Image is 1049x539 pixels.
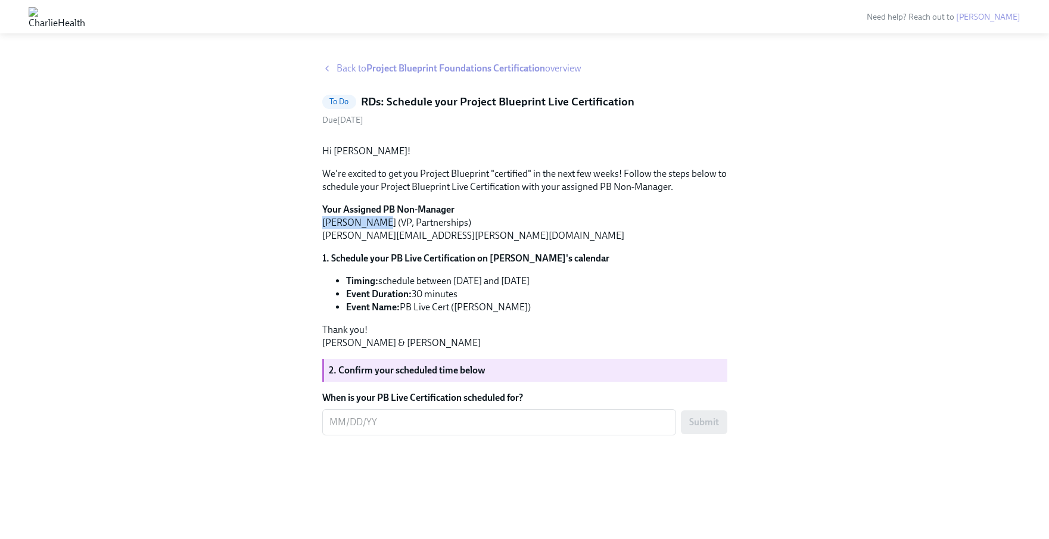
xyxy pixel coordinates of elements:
[322,323,727,350] p: Thank you! [PERSON_NAME] & [PERSON_NAME]
[322,145,727,158] p: Hi [PERSON_NAME]!
[322,204,455,215] strong: Your Assigned PB Non-Manager
[322,253,609,264] strong: 1. Schedule your PB Live Certification on [PERSON_NAME]'s calendar
[322,167,727,194] p: We're excited to get you Project Blueprint "certified" in the next few weeks! Follow the steps be...
[29,7,85,26] img: CharlieHealth
[322,115,363,125] span: Monday, August 25th 2025, 12:00 pm
[337,62,581,75] span: Back to overview
[329,364,485,376] strong: 2. Confirm your scheduled time below
[346,275,727,288] li: schedule between [DATE] and [DATE]
[867,12,1020,22] span: Need help? Reach out to
[346,288,727,301] li: 30 minutes
[346,301,400,313] strong: Event Name:
[322,391,727,404] label: When is your PB Live Certification scheduled for?
[956,12,1020,22] a: [PERSON_NAME]
[361,94,634,110] h5: RDs: Schedule your Project Blueprint Live Certification
[322,97,356,106] span: To Do
[322,62,727,75] a: Back toProject Blueprint Foundations Certificationoverview
[366,63,545,74] strong: Project Blueprint Foundations Certification
[346,275,378,286] strong: Timing:
[346,301,727,314] li: PB Live Cert ([PERSON_NAME])
[322,203,727,242] p: [PERSON_NAME] (VP, Partnerships) [PERSON_NAME][EMAIL_ADDRESS][PERSON_NAME][DOMAIN_NAME]
[346,288,412,300] strong: Event Duration:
